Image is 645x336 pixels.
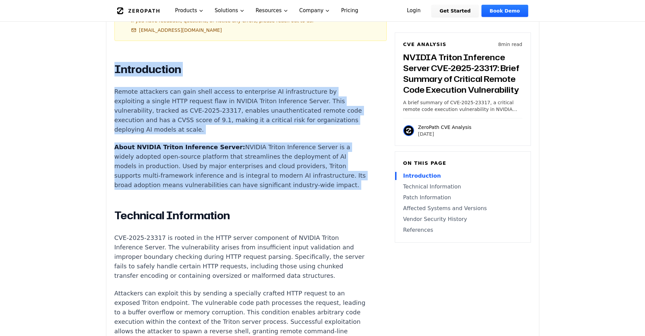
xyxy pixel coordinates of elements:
[399,5,429,17] a: Login
[403,125,414,136] img: ZeroPath CVE Analysis
[403,99,522,113] p: A brief summary of CVE-2025-23317, a critical remote code execution vulnerability in NVIDIA Trito...
[403,160,522,166] h6: On this page
[114,142,366,190] p: NVIDIA Triton Inference Server is a widely adopted open-source platform that streamlines the depl...
[418,131,472,137] p: [DATE]
[403,172,522,180] a: Introduction
[403,41,447,48] h6: CVE Analysis
[418,124,472,131] p: ZeroPath CVE Analysis
[403,183,522,191] a: Technical Information
[431,5,479,17] a: Get Started
[114,209,366,222] h2: Technical Information
[403,215,522,223] a: Vendor Security History
[114,63,366,76] h2: Introduction
[114,143,245,151] strong: About NVIDIA Triton Inference Server:
[498,41,522,48] p: 8 min read
[403,52,522,95] h3: NVIDIA Triton Inference Server CVE-2025-23317: Brief Summary of Critical Remote Code Execution Vu...
[403,194,522,202] a: Patch Information
[114,233,366,281] p: CVE-2025-23317 is rooted in the HTTP server component of NVIDIA Triton Inference Server. The vuln...
[114,87,366,134] p: Remote attackers can gain shell access to enterprise AI infrastructure by exploiting a single HTT...
[131,27,222,33] a: [EMAIL_ADDRESS][DOMAIN_NAME]
[481,5,528,17] a: Book Demo
[403,204,522,212] a: Affected Systems and Versions
[403,226,522,234] a: References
